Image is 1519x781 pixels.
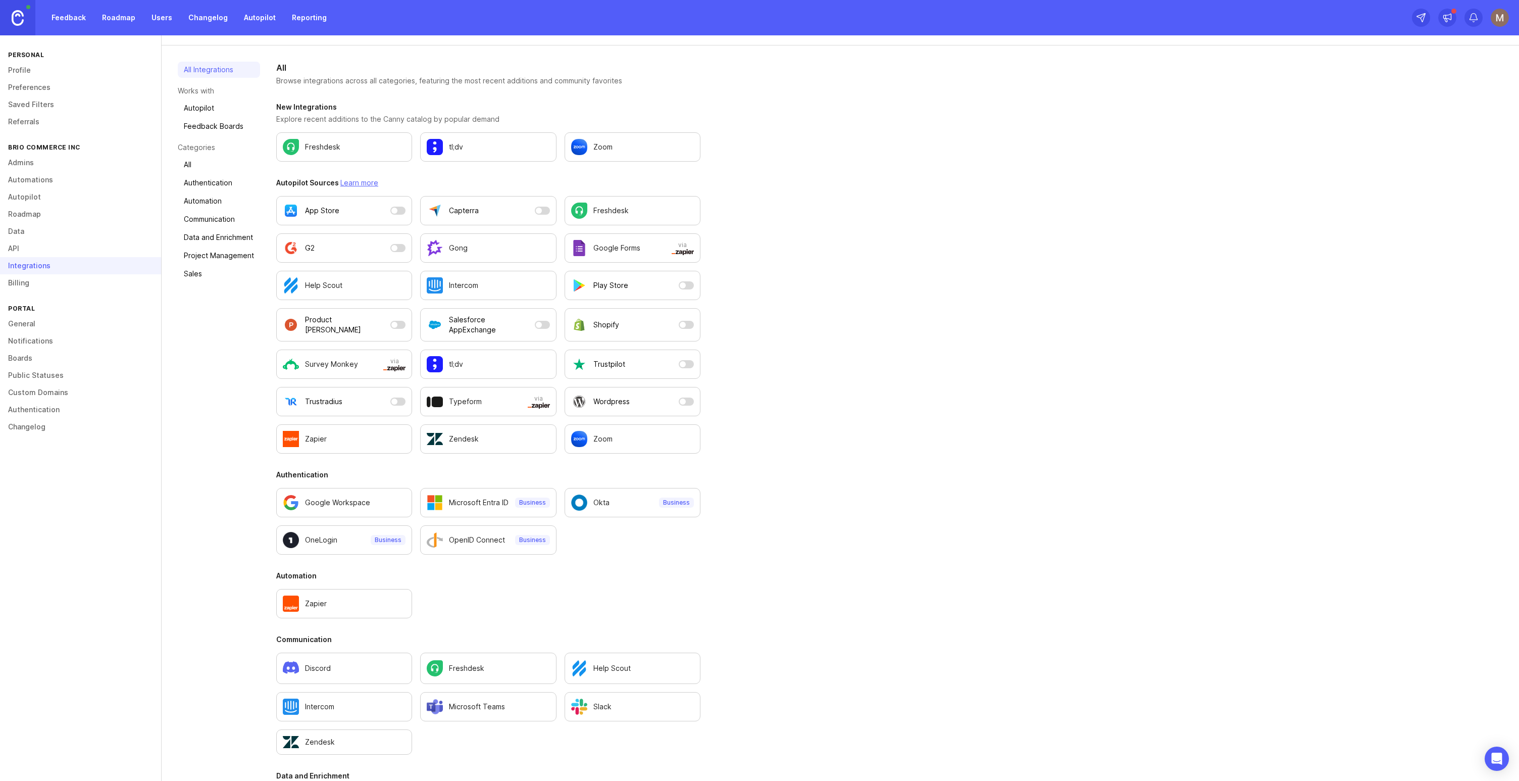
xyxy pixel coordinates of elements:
a: Autopilot [238,9,282,27]
p: Okta [593,498,610,508]
h3: New Integrations [276,102,700,112]
h3: Data and Enrichment [276,771,700,781]
a: Configure Survey Monkey in a new tab. [276,350,412,379]
span: via [383,357,406,371]
p: Categories [178,142,260,153]
a: Feedback Boards [178,118,260,134]
p: Freshdesk [449,663,484,673]
p: Zapier [305,434,327,444]
a: Configure Google Forms in a new tab. [565,233,700,263]
span: via [528,395,550,409]
p: G2 [305,243,315,253]
h3: Communication [276,634,700,645]
a: Configure Zendesk settings. [276,729,412,755]
a: Data and Enrichment [178,229,260,246]
p: Play Store [593,280,628,290]
a: Configure Zoom settings. [565,132,700,162]
a: Configure Zendesk settings. [420,424,556,454]
button: G2 is currently disabled as an Autopilot data source. Open a modal to adjust settings. [276,233,412,263]
a: Changelog [182,9,234,27]
a: Configure Microsoft Entra ID settings. [420,488,556,517]
p: Zapier [305,599,327,609]
a: Sales [178,266,260,282]
a: Configure Zoom settings. [565,424,700,454]
h3: Authentication [276,470,700,480]
p: Zendesk [449,434,479,444]
button: Shopify is currently disabled as an Autopilot data source. Open a modal to adjust settings. [565,308,700,341]
p: Business [519,536,546,544]
a: Feedback [45,9,92,27]
button: Product Hunt is currently disabled as an Autopilot data source. Open a modal to adjust settings. [276,308,412,341]
button: App Store is currently disabled as an Autopilot data source. Open a modal to adjust settings. [276,196,412,225]
a: Learn more [340,178,378,187]
p: OpenID Connect [449,535,505,545]
p: Shopify [593,320,619,330]
a: Configure Okta settings. [565,488,700,517]
a: Roadmap [96,9,141,27]
p: Trustpilot [593,359,625,369]
span: via [672,241,694,255]
p: Business [663,499,690,507]
a: Configure Intercom settings. [420,271,556,300]
a: Configure tl;dv settings. [420,132,556,162]
button: Wordpress is currently disabled as an Autopilot data source. Open a modal to adjust settings. [565,387,700,416]
p: Slack [593,702,612,712]
p: Intercom [449,280,478,290]
h3: Autopilot Sources [276,178,700,188]
img: svg+xml;base64,PHN2ZyB3aWR0aD0iNTAwIiBoZWlnaHQ9IjEzNiIgZmlsbD0ibm9uZSIgeG1sbnM9Imh0dHA6Ly93d3cudz... [528,403,550,409]
p: Survey Monkey [305,359,358,369]
p: Business [375,536,401,544]
a: Configure Freshdesk settings. [565,196,700,225]
a: Configure Zapier settings. [276,589,412,618]
h2: All [276,62,700,74]
button: Capterra is currently disabled as an Autopilot data source. Open a modal to adjust settings. [420,196,556,225]
img: svg+xml;base64,PHN2ZyB3aWR0aD0iNTAwIiBoZWlnaHQ9IjEzNiIgZmlsbD0ibm9uZSIgeG1sbnM9Imh0dHA6Ly93d3cudz... [383,365,406,371]
p: Freshdesk [305,142,340,152]
p: Gong [449,243,468,253]
p: Microsoft Teams [449,702,505,712]
p: Freshdesk [593,206,629,216]
button: Trustpilot is currently disabled as an Autopilot data source. Open a modal to adjust settings. [565,350,700,379]
h3: Automation [276,571,700,581]
p: Zoom [593,142,613,152]
a: Configure Typeform in a new tab. [420,387,556,416]
a: Autopilot [178,100,260,116]
img: Mauricio André Cinelli [1491,9,1509,27]
p: Works with [178,86,260,96]
a: Users [145,9,178,27]
a: Automation [178,193,260,209]
a: Configure OneLogin settings. [276,525,412,555]
a: Communication [178,211,260,227]
p: Zoom [593,434,613,444]
a: Configure Gong settings. [420,233,556,263]
img: Canny Home [12,10,24,26]
p: tl;dv [449,142,463,152]
a: Configure Discord settings. [276,653,412,684]
a: Configure Help Scout settings. [565,653,700,684]
a: Configure Freshdesk settings. [420,653,556,684]
a: Configure Help Scout settings. [276,271,412,300]
a: All Integrations [178,62,260,78]
p: Product [PERSON_NAME] [305,315,386,335]
a: Configure OpenID Connect settings. [420,525,556,555]
p: Wordpress [593,397,630,407]
p: Help Scout [305,280,342,290]
button: Trustradius is currently disabled as an Autopilot data source. Open a modal to adjust settings. [276,387,412,416]
a: Configure Freshdesk settings. [276,132,412,162]
a: Project Management [178,248,260,264]
p: App Store [305,206,339,216]
p: Help Scout [593,663,631,673]
a: Configure Intercom settings. [276,692,412,721]
a: Configure Slack settings. [565,692,700,721]
p: Microsoft Entra ID [449,498,509,508]
a: Configure Zapier in a new tab. [276,424,412,454]
img: svg+xml;base64,PHN2ZyB3aWR0aD0iNTAwIiBoZWlnaHQ9IjEzNiIgZmlsbD0ibm9uZSIgeG1sbnM9Imh0dHA6Ly93d3cudz... [672,249,694,255]
p: tl;dv [449,359,463,369]
p: Trustradius [305,397,342,407]
a: Configure tl;dv settings. [420,350,556,379]
p: Zendesk [305,737,335,747]
p: Intercom [305,702,334,712]
p: OneLogin [305,535,337,545]
a: Reporting [286,9,333,27]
